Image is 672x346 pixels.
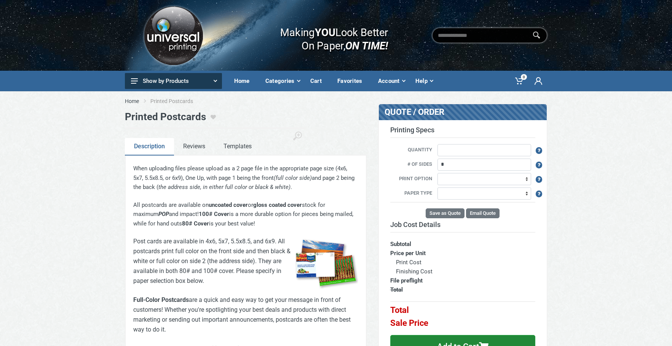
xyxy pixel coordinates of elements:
[390,285,535,302] th: Total
[345,39,388,52] i: ON TIME!
[390,267,535,276] th: Finishing Cost
[385,189,436,198] label: Paper Type
[305,71,332,91] a: Cart
[150,97,204,105] li: Printed Postcards
[390,221,535,229] h3: Job Cost Details
[390,276,535,285] th: File preflight
[265,18,388,52] div: Making Look Better On Paper,
[390,315,535,328] th: Sale Price
[158,211,169,217] strong: POP
[125,138,174,156] a: Description
[125,97,139,105] a: Home
[510,71,529,91] a: 0
[466,208,500,218] button: Email Quote
[390,258,535,267] th: Print Cost
[260,73,305,89] div: Categories
[390,126,535,138] h3: Printing Specs
[133,296,189,303] strong: Full-Color Postcards
[390,302,535,315] th: Total
[125,73,222,89] button: Show by Products
[385,175,436,183] label: Print Option
[332,73,373,89] div: Favorites
[426,208,464,218] button: Save as Quote
[158,184,291,190] em: the address side, in either full color or black & white)
[229,73,260,89] div: Home
[410,73,438,89] div: Help
[315,26,335,39] b: YOU
[253,202,302,208] strong: gloss coated cover
[209,202,248,208] strong: uncoated cover
[373,73,410,89] div: Account
[214,138,261,156] a: Templates
[521,74,527,80] span: 0
[141,3,205,68] img: Logo.png
[133,200,358,228] p: All postcards are available on or stock for maximum and impact! is a more durable option for piec...
[133,164,358,228] div: When uploading files please upload as a 2 page file in the appropriate page size (4x6, 5x7, 5.5x8...
[229,71,260,91] a: Home
[199,211,229,217] strong: 100# Cover
[390,232,535,249] th: Subtotal
[125,111,206,123] h1: Printed Postcards
[305,73,332,89] div: Cart
[390,249,535,258] th: Price per Unit
[133,295,358,335] p: are a quick and easy way to get your message in front of customers! Whether you're spotlighting y...
[125,97,547,105] nav: breadcrumb
[274,175,312,181] em: (full color side)
[174,138,214,156] a: Reviews
[385,146,436,154] label: Quantity
[182,220,209,227] strong: 80# Cover
[385,107,485,117] h3: QUOTE / ORDER
[385,160,436,169] label: # of sides
[332,71,373,91] a: Favorites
